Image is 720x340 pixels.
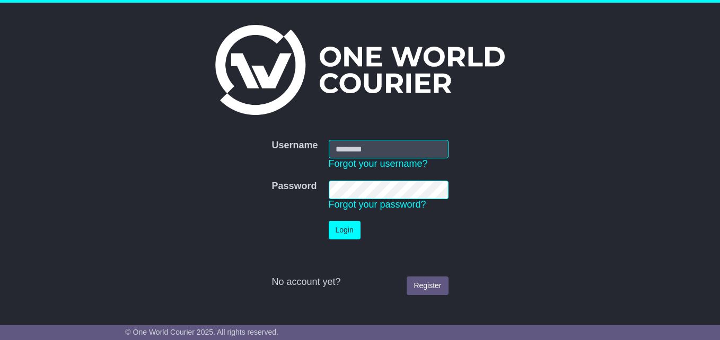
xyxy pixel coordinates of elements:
[271,276,448,288] div: No account yet?
[271,140,318,151] label: Username
[407,276,448,295] a: Register
[329,221,361,239] button: Login
[329,158,428,169] a: Forgot your username?
[125,328,278,336] span: © One World Courier 2025. All rights reserved.
[215,25,505,115] img: One World
[271,181,317,192] label: Password
[329,199,426,210] a: Forgot your password?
